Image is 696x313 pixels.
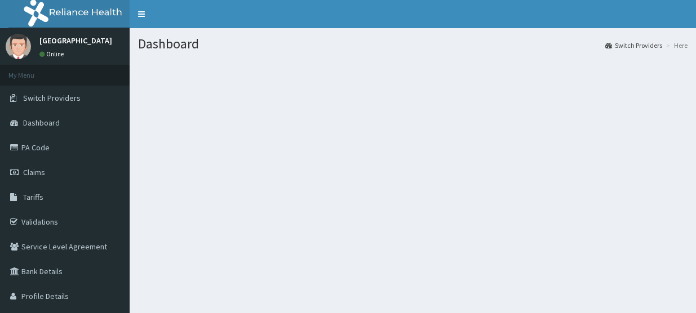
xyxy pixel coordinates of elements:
[663,41,688,50] li: Here
[138,37,688,51] h1: Dashboard
[39,50,67,58] a: Online
[23,167,45,177] span: Claims
[23,192,43,202] span: Tariffs
[23,118,60,128] span: Dashboard
[6,34,31,59] img: User Image
[605,41,662,50] a: Switch Providers
[23,93,81,103] span: Switch Providers
[39,37,112,44] p: [GEOGRAPHIC_DATA]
